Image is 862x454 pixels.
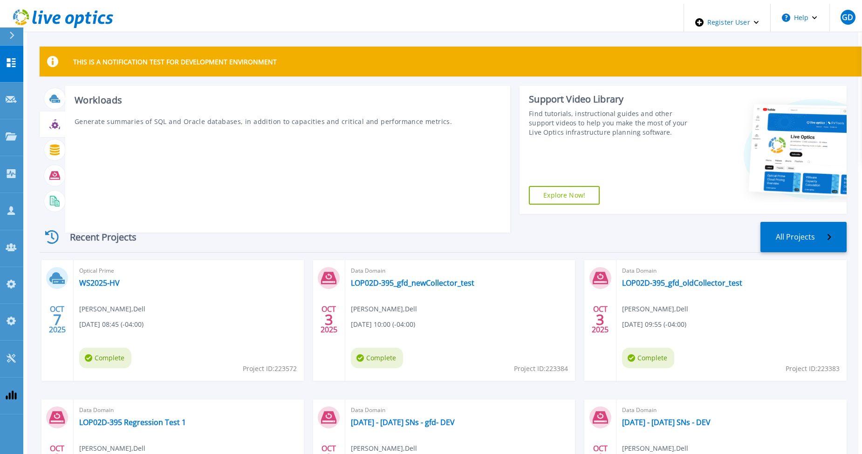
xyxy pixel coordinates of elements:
[79,405,298,415] span: Data Domain
[529,109,695,137] div: Find tutorials, instructional guides and other support videos to help you make the most of your L...
[53,316,62,323] span: 7
[351,418,455,427] a: [DATE] - [DATE] SNs - gfd- DEV
[529,186,600,205] a: Explore Now!
[79,319,144,330] span: [DATE] 08:45 (-04:00)
[622,405,841,415] span: Data Domain
[79,304,145,314] span: [PERSON_NAME] , Dell
[529,93,695,105] div: Support Video Library
[622,443,688,454] span: [PERSON_NAME] , Dell
[75,95,501,105] h3: Workloads
[351,405,570,415] span: Data Domain
[351,443,417,454] span: [PERSON_NAME] , Dell
[79,348,131,368] span: Complete
[622,278,742,288] a: LOP02D-395_gfd_oldCollector_test
[622,348,674,368] span: Complete
[75,117,501,126] p: Generate summaries of SQL and Oracle databases, in addition to capacities and critical and perfor...
[596,316,604,323] span: 3
[771,4,829,32] button: Help
[786,364,840,374] span: Project ID: 223383
[320,303,338,337] div: OCT 2025
[73,57,277,66] p: THIS IS A NOTIFICATION TEST FOR DEVELOPMENT ENVIRONMENT
[79,278,120,288] a: WS2025-HV
[79,443,145,454] span: [PERSON_NAME] , Dell
[842,14,853,21] span: GD
[79,418,186,427] a: LOP02D-395 Regression Test 1
[591,303,609,337] div: OCT 2025
[760,222,847,252] a: All Projects
[622,266,841,276] span: Data Domain
[351,319,415,330] span: [DATE] 10:00 (-04:00)
[514,364,568,374] span: Project ID: 223384
[48,303,66,337] div: OCT 2025
[243,364,297,374] span: Project ID: 223572
[351,304,417,314] span: [PERSON_NAME] , Dell
[325,316,333,323] span: 3
[622,304,688,314] span: [PERSON_NAME] , Dell
[79,266,298,276] span: Optical Prime
[351,278,474,288] a: LOP02D-395_gfd_newCollector_test
[351,348,403,368] span: Complete
[351,266,570,276] span: Data Domain
[622,319,686,330] span: [DATE] 09:55 (-04:00)
[622,418,711,427] a: [DATE] - [DATE] SNs - DEV
[684,4,770,41] div: Register User
[40,226,151,248] div: Recent Projects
